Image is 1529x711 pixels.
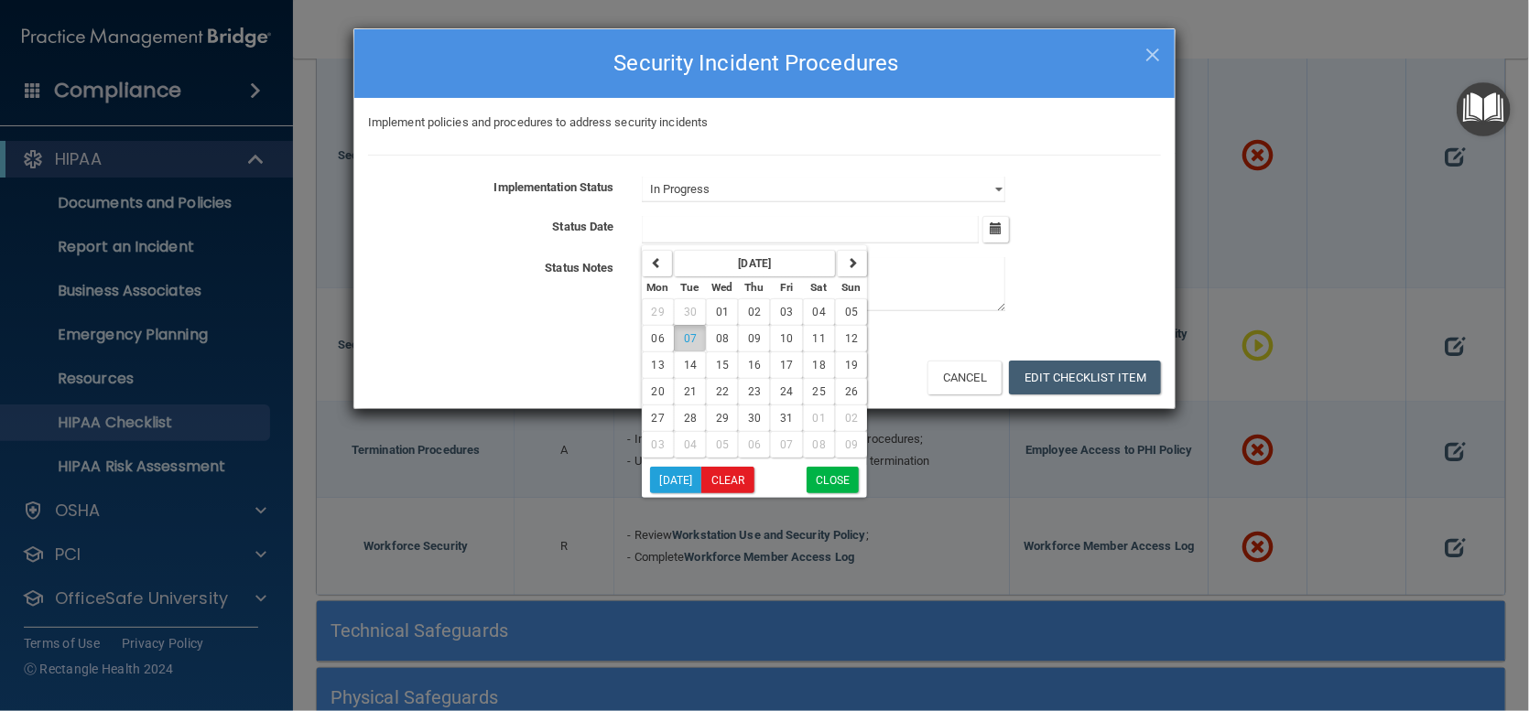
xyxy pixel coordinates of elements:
div: Implement policies and procedures to address security incidents [354,112,1175,134]
button: 05 [835,298,867,325]
button: 28 [674,404,706,431]
button: 24 [770,378,802,404]
button: 01 [706,298,738,325]
button: 17 [770,351,802,378]
button: 14 [674,351,706,378]
span: 05 [845,306,858,318]
span: 06 [748,438,761,451]
small: Monday [646,281,668,294]
b: Status Date [553,220,614,233]
span: 05 [716,438,729,451]
button: 04 [803,298,835,325]
span: 26 [845,385,858,398]
button: 12 [835,325,867,351]
h4: Security Incident Procedures [368,43,1161,83]
button: 21 [674,378,706,404]
span: 20 [652,385,665,398]
button: 07 [674,325,706,351]
button: 20 [642,378,674,404]
span: 18 [813,359,826,372]
span: 14 [684,359,697,372]
span: 06 [652,332,665,345]
button: Close [807,467,860,493]
button: 30 [674,298,706,325]
button: 13 [642,351,674,378]
button: 02 [835,404,867,431]
span: 07 [780,438,793,451]
button: Clear [701,467,754,493]
button: 01 [803,404,835,431]
small: Tuesday [680,281,699,294]
button: 09 [738,325,770,351]
small: Friday [780,281,793,294]
span: 15 [716,359,729,372]
button: 30 [738,404,770,431]
button: 06 [738,431,770,458]
span: 08 [716,332,729,345]
span: 11 [813,332,826,345]
span: 04 [684,438,697,451]
span: 27 [652,412,665,425]
button: 02 [738,298,770,325]
span: 01 [813,412,826,425]
span: × [1144,34,1161,70]
span: 03 [652,438,665,451]
span: 30 [748,412,761,425]
span: 12 [845,332,858,345]
button: Edit Checklist Item [1009,361,1161,394]
span: 31 [780,412,793,425]
span: 23 [748,385,761,398]
button: 31 [770,404,802,431]
button: 08 [706,325,738,351]
span: 09 [845,438,858,451]
span: 29 [716,412,729,425]
button: 29 [706,404,738,431]
button: Open Resource Center [1457,82,1511,136]
span: 02 [845,412,858,425]
span: 17 [780,359,793,372]
span: 01 [716,306,729,318]
span: 16 [748,359,761,372]
button: 27 [642,404,674,431]
span: 09 [748,332,761,345]
span: 19 [845,359,858,372]
button: 16 [738,351,770,378]
span: 04 [813,306,826,318]
button: [DATE] [650,467,702,493]
span: 28 [684,412,697,425]
button: 18 [803,351,835,378]
button: 03 [642,431,674,458]
span: 02 [748,306,761,318]
button: Cancel [927,361,1002,394]
span: 07 [684,332,697,345]
button: 26 [835,378,867,404]
span: 13 [652,359,665,372]
span: 10 [780,332,793,345]
span: 29 [652,306,665,318]
button: 09 [835,431,867,458]
button: 03 [770,298,802,325]
button: 25 [803,378,835,404]
span: 22 [716,385,729,398]
strong: [DATE] [739,257,772,270]
span: 03 [780,306,793,318]
button: 11 [803,325,835,351]
span: 30 [684,306,697,318]
span: 25 [813,385,826,398]
button: 23 [738,378,770,404]
small: Wednesday [711,281,732,294]
button: 15 [706,351,738,378]
span: 24 [780,385,793,398]
button: 06 [642,325,674,351]
button: 29 [642,298,674,325]
button: 19 [835,351,867,378]
small: Sunday [841,281,861,294]
b: Implementation Status [494,180,614,194]
b: Status Notes [545,261,613,275]
button: 04 [674,431,706,458]
button: 22 [706,378,738,404]
button: 07 [770,431,802,458]
span: 21 [684,385,697,398]
button: 05 [706,431,738,458]
span: 08 [813,438,826,451]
